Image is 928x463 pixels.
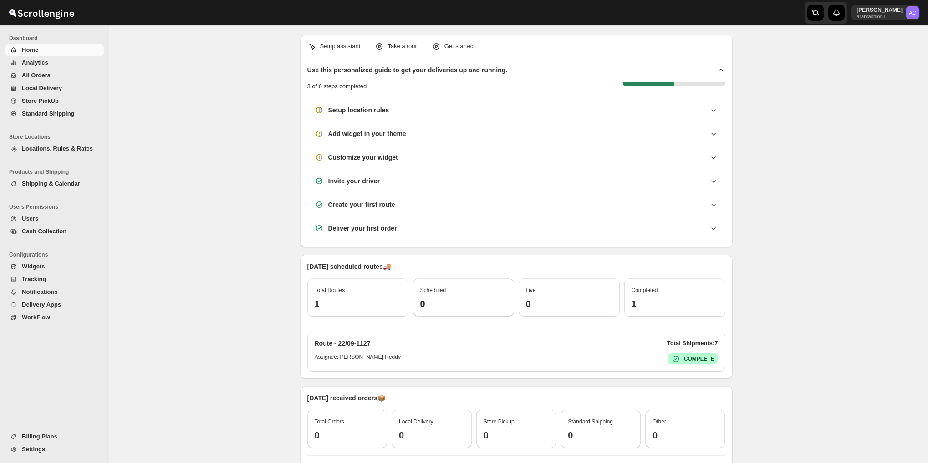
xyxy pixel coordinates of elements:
span: Settings [22,446,45,453]
h3: 0 [315,430,380,441]
button: User menu [851,5,920,20]
span: Store PickUp [22,97,59,104]
p: [PERSON_NAME] [857,6,903,14]
p: [DATE] received orders 📦 [307,393,725,403]
p: Setup assistant [320,42,361,51]
span: Local Delivery [22,85,62,91]
button: WorkFlow [5,311,104,324]
span: Tracking [22,276,46,282]
button: Tracking [5,273,104,286]
h3: Deliver your first order [328,224,397,233]
span: Shipping & Calendar [22,180,80,187]
p: arabfashion1 [857,14,903,19]
b: COMPLETE [684,356,714,362]
text: AC [909,10,916,15]
span: Notifications [22,288,58,295]
span: Total Orders [315,418,344,425]
h3: 0 [526,298,612,309]
span: WorkFlow [22,314,50,321]
p: Total Shipments: 7 [667,339,718,348]
h3: 0 [653,430,718,441]
h3: Invite your driver [328,176,380,186]
h3: Customize your widget [328,153,398,162]
span: Standard Shipping [22,110,75,117]
p: Take a tour [388,42,417,51]
span: Live [526,287,536,293]
h6: Assignee: [PERSON_NAME] Reddy [315,353,401,364]
p: [DATE] scheduled routes 🚚 [307,262,725,271]
span: Scheduled [420,287,446,293]
h3: Create your first route [328,200,395,209]
span: Other [653,418,666,425]
button: Analytics [5,56,104,69]
span: Home [22,46,38,53]
p: 3 of 6 steps completed [307,82,367,91]
button: Widgets [5,260,104,273]
h2: Use this personalized guide to get your deliveries up and running. [307,65,508,75]
span: Completed [632,287,658,293]
span: Dashboard [9,35,105,42]
h3: Add widget in your theme [328,129,406,138]
button: Shipping & Calendar [5,177,104,190]
h3: 1 [315,298,401,309]
button: Locations, Rules & Rates [5,142,104,155]
img: ScrollEngine [7,1,76,24]
button: Users [5,212,104,225]
span: Users [22,215,38,222]
button: All Orders [5,69,104,82]
span: Store Locations [9,133,105,141]
h3: 0 [399,430,464,441]
span: Products and Shipping [9,168,105,176]
span: Configurations [9,251,105,258]
span: Total Routes [315,287,345,293]
button: Settings [5,443,104,456]
h3: 0 [484,430,549,441]
p: Get started [444,42,474,51]
button: Notifications [5,286,104,298]
span: Store Pickup [484,418,515,425]
span: All Orders [22,72,51,79]
span: Abizer Chikhly [906,6,919,19]
h3: 0 [568,430,633,441]
button: Delivery Apps [5,298,104,311]
span: Locations, Rules & Rates [22,145,93,152]
button: Billing Plans [5,430,104,443]
span: Cash Collection [22,228,66,235]
button: Cash Collection [5,225,104,238]
span: Standard Shipping [568,418,613,425]
span: Users Permissions [9,203,105,211]
span: Delivery Apps [22,301,61,308]
h3: 0 [420,298,507,309]
h2: Route - 22/09-1127 [315,339,371,348]
span: Billing Plans [22,433,57,440]
h3: Setup location rules [328,106,389,115]
span: Local Delivery [399,418,433,425]
span: Widgets [22,263,45,270]
button: Home [5,44,104,56]
span: Analytics [22,59,48,66]
h3: 1 [632,298,718,309]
